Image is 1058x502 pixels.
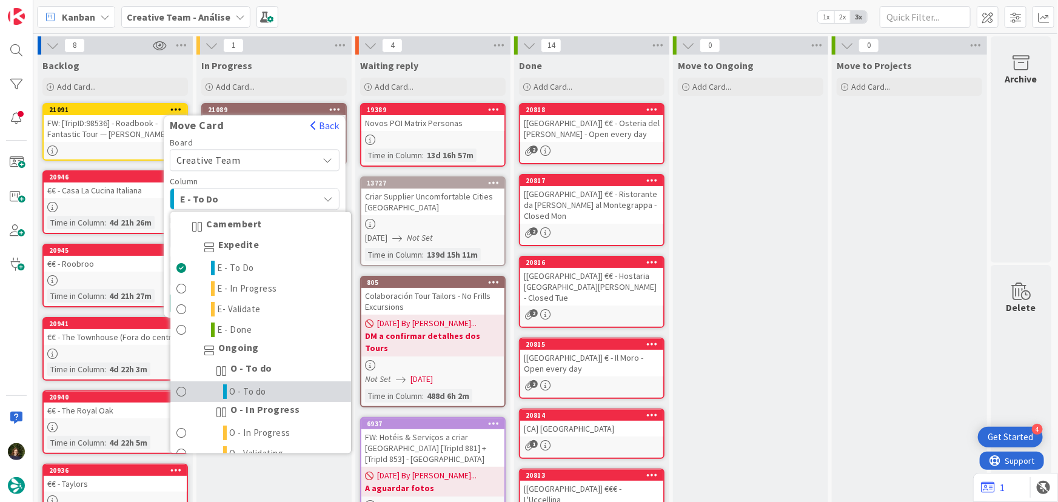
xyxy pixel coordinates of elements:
[218,282,278,296] span: E - In Progress
[520,339,663,350] div: 20815
[47,363,104,376] div: Time in Column
[851,81,890,92] span: Add Card...
[377,469,477,482] span: [DATE] By [PERSON_NAME]...
[104,289,106,303] span: :
[49,393,187,401] div: 20940
[530,146,538,153] span: 2
[422,149,424,162] span: :
[44,172,187,198] div: 20946€€ - Casa La Cucina Italiana
[534,81,572,92] span: Add Card...
[106,289,155,303] div: 4d 21h 27m
[678,59,754,72] span: Move to Ongoing
[170,177,198,186] span: Column
[818,11,834,23] span: 1x
[422,389,424,403] span: :
[365,232,387,244] span: [DATE]
[367,105,504,114] div: 19389
[44,392,187,403] div: 20940
[851,11,867,23] span: 3x
[1006,300,1036,315] div: Delete
[520,257,663,268] div: 20816
[361,429,504,467] div: FW: Hotéis & Serviços a criar [GEOGRAPHIC_DATA] [TripId 881] + [TripId 853] - [GEOGRAPHIC_DATA]
[57,81,96,92] span: Add Card...
[44,104,187,115] div: 21091
[519,103,665,164] a: 20818[[GEOGRAPHIC_DATA]] €€ - Osteria del [PERSON_NAME] - Open every day
[8,477,25,494] img: avatar
[180,191,271,207] span: E - To Do
[44,182,187,198] div: €€ - Casa La Cucina Italiana
[424,248,481,261] div: 139d 15h 11m
[526,105,663,114] div: 20818
[367,278,504,287] div: 805
[47,289,104,303] div: Time in Column
[25,2,55,16] span: Support
[988,431,1033,443] div: Get Started
[44,245,187,272] div: 20945€€ - Roobroo
[49,320,187,328] div: 20941
[520,268,663,306] div: [[GEOGRAPHIC_DATA]] €€ - Hostaria [GEOGRAPHIC_DATA][PERSON_NAME] - Closed Tue
[44,465,187,476] div: 20936
[526,258,663,267] div: 20816
[520,470,663,481] div: 20813
[170,382,351,403] a: O - To do
[520,410,663,437] div: 20814[CA] [GEOGRAPHIC_DATA]
[44,172,187,182] div: 20946
[361,277,504,315] div: 805Colaboración Tour Tailors - No Frills Excursions
[530,380,538,388] span: 2
[230,385,267,400] span: O - To do
[530,440,538,448] span: 1
[42,317,188,381] a: 20941€€ - The Townhouse (Fora do centro)Time in Column:4d 22h 3m
[203,104,346,115] div: 21089Move CardBackBoardCreative TeamColumnE - To DoLabelServicePositionTopBottomMove
[424,149,477,162] div: 13d 16h 57m
[208,105,346,114] div: 21089
[170,138,193,147] span: Board
[42,390,188,454] a: 20940€€ - The Royal OakTime in Column:4d 22h 5m
[520,175,663,224] div: 20817[[GEOGRAPHIC_DATA]] €€ - Ristorante da [PERSON_NAME] al Montegrappa - Closed Mon
[520,104,663,142] div: 20818[[GEOGRAPHIC_DATA]] €€ - Osteria del [PERSON_NAME] - Open every day
[520,257,663,306] div: 20816[[GEOGRAPHIC_DATA]] €€ - Hostaria [GEOGRAPHIC_DATA][PERSON_NAME] - Closed Tue
[170,320,351,341] a: E - Done
[44,465,187,492] div: 20936€€ - Taylors
[106,216,155,229] div: 4d 21h 26m
[216,81,255,92] span: Add Card...
[127,11,230,23] b: Creative Team - Análise
[106,363,150,376] div: 4d 22h 3m
[201,103,347,165] a: 21089Move CardBackBoardCreative TeamColumnE - To DoLabelServicePositionTopBottomMove103076 Servic...
[978,427,1043,447] div: Open Get Started checklist, remaining modules: 4
[1032,424,1043,435] div: 4
[520,175,663,186] div: 20817
[361,189,504,215] div: Criar Supplier Uncomfortable Cities [GEOGRAPHIC_DATA]
[361,115,504,131] div: Novos POI Matrix Personas
[520,339,663,376] div: 20815[[GEOGRAPHIC_DATA]] € - Il Moro - Open every day
[231,406,301,420] span: O - In Progress
[526,471,663,480] div: 20813
[49,246,187,255] div: 20945
[365,373,391,384] i: Not Set
[365,482,501,494] b: A aguardar fotos
[361,178,504,215] div: 13727Criar Supplier Uncomfortable Cities [GEOGRAPHIC_DATA]
[367,179,504,187] div: 13727
[170,444,351,464] a: O - Validating
[207,220,263,235] span: Camembert
[377,317,477,330] span: [DATE] By [PERSON_NAME]...
[231,364,273,379] span: O - To do
[170,188,340,210] button: E - To Do
[44,256,187,272] div: €€ - Roobroo
[410,373,433,386] span: [DATE]
[42,170,188,234] a: 20946€€ - Casa La Cucina ItalianaTime in Column:4d 21h 26m
[44,392,187,418] div: 20940€€ - The Royal Oak
[519,256,665,328] a: 20816[[GEOGRAPHIC_DATA]] €€ - Hostaria [GEOGRAPHIC_DATA][PERSON_NAME] - Closed Tue
[62,10,95,24] span: Kanban
[218,303,261,317] span: E- Validate
[170,279,351,300] a: E - In Progress
[64,38,85,53] span: 8
[834,11,851,23] span: 2x
[106,436,150,449] div: 4d 22h 5m
[218,261,255,276] span: E - To Do
[49,173,187,181] div: 20946
[519,338,665,399] a: 20815[[GEOGRAPHIC_DATA]] € - Il Moro - Open every day
[520,115,663,142] div: [[GEOGRAPHIC_DATA]] €€ - Osteria del [PERSON_NAME] - Open every day
[520,350,663,376] div: [[GEOGRAPHIC_DATA]] € - Il Moro - Open every day
[520,186,663,224] div: [[GEOGRAPHIC_DATA]] €€ - Ristorante da [PERSON_NAME] al Montegrappa - Closed Mon
[230,447,284,461] span: O - Validating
